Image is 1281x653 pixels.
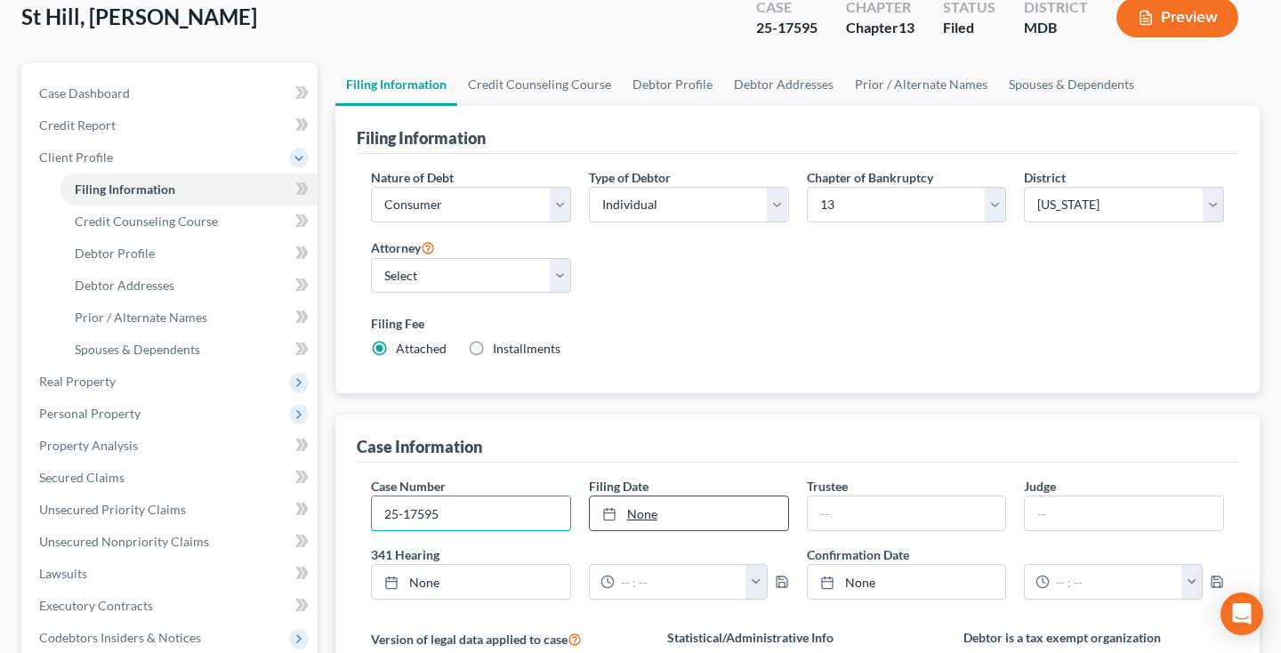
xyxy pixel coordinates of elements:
[371,168,454,187] label: Nature of Debt
[39,598,153,613] span: Executory Contracts
[39,149,113,165] span: Client Profile
[75,278,174,293] span: Debtor Addresses
[1024,477,1056,496] label: Judge
[39,438,138,453] span: Property Analysis
[846,18,914,38] div: Chapter
[1024,18,1088,38] div: MDB
[39,502,186,517] span: Unsecured Priority Claims
[807,477,848,496] label: Trustee
[493,341,560,356] span: Installments
[25,462,318,494] a: Secured Claims
[622,63,723,106] a: Debtor Profile
[75,214,218,229] span: Credit Counseling Course
[39,566,87,581] span: Lawsuits
[25,526,318,558] a: Unsecured Nonpriority Claims
[25,558,318,590] a: Lawsuits
[60,302,318,334] a: Prior / Alternate Names
[589,477,649,496] label: Filing Date
[39,117,116,133] span: Credit Report
[808,496,1006,530] input: --
[60,270,318,302] a: Debtor Addresses
[1024,168,1066,187] label: District
[943,18,995,38] div: Filed
[25,494,318,526] a: Unsecured Priority Claims
[1050,565,1181,599] input: -- : --
[75,246,155,261] span: Debtor Profile
[844,63,998,106] a: Prior / Alternate Names
[25,590,318,622] a: Executory Contracts
[756,18,818,38] div: 25-17595
[25,77,318,109] a: Case Dashboard
[335,63,457,106] a: Filing Information
[396,341,447,356] span: Attached
[60,206,318,238] a: Credit Counseling Course
[372,496,570,530] input: Enter case number...
[371,237,435,258] label: Attorney
[25,430,318,462] a: Property Analysis
[39,630,201,645] span: Codebtors Insiders & Notices
[371,628,632,649] label: Version of legal data applied to case
[1221,593,1263,635] div: Open Intercom Messenger
[39,406,141,421] span: Personal Property
[371,314,1224,333] label: Filing Fee
[357,127,486,149] div: Filing Information
[667,628,928,647] label: Statistical/Administrative Info
[39,534,209,549] span: Unsecured Nonpriority Claims
[362,545,798,564] label: 341 Hearing
[723,63,844,106] a: Debtor Addresses
[21,4,257,29] span: St Hill, [PERSON_NAME]
[60,238,318,270] a: Debtor Profile
[1025,496,1223,530] input: --
[998,63,1145,106] a: Spouses & Dependents
[898,19,914,36] span: 13
[75,181,175,197] span: Filing Information
[590,496,788,530] a: None
[798,545,1234,564] label: Confirmation Date
[808,565,1006,599] a: None
[75,310,207,325] span: Prior / Alternate Names
[39,85,130,101] span: Case Dashboard
[372,565,570,599] a: None
[39,374,116,389] span: Real Property
[371,477,446,496] label: Case Number
[60,334,318,366] a: Spouses & Dependents
[589,168,671,187] label: Type of Debtor
[39,470,125,485] span: Secured Claims
[60,173,318,206] a: Filing Information
[615,565,746,599] input: -- : --
[963,628,1224,647] label: Debtor is a tax exempt organization
[457,63,622,106] a: Credit Counseling Course
[357,436,482,457] div: Case Information
[25,109,318,141] a: Credit Report
[807,168,933,187] label: Chapter of Bankruptcy
[75,342,200,357] span: Spouses & Dependents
